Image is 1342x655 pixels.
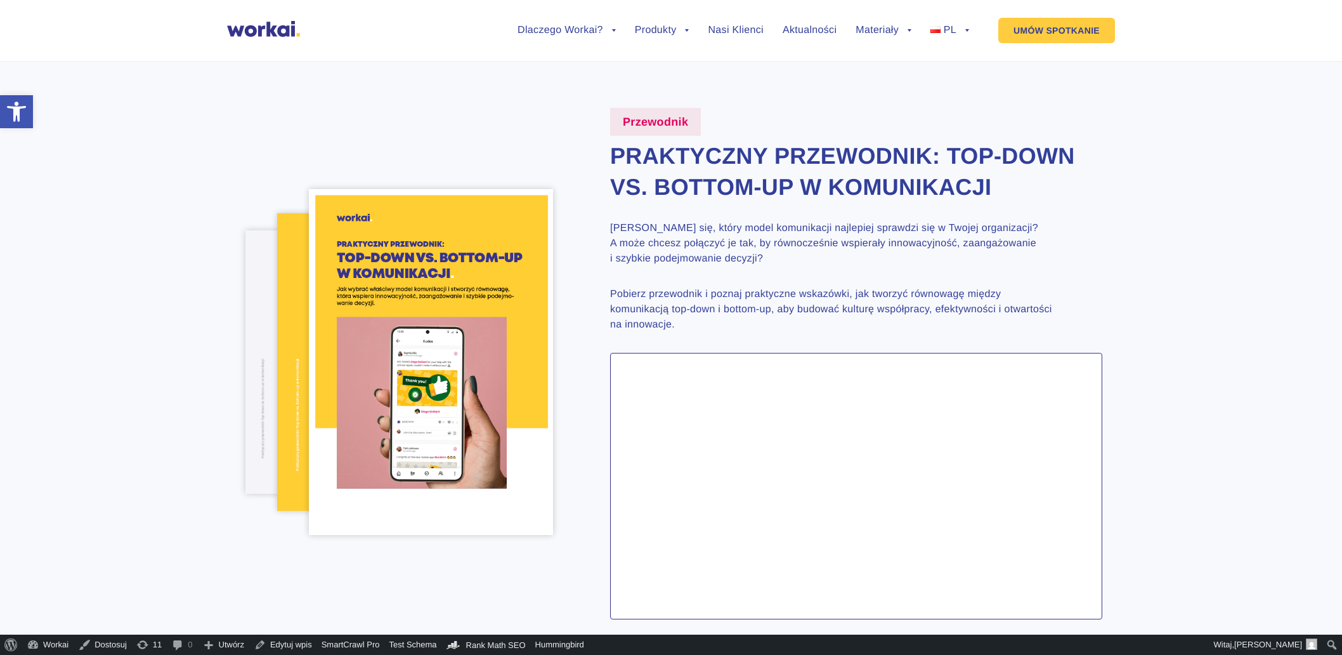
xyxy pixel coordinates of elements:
[610,141,1102,202] h2: Praktyczny przewodnik: Top-down vs. bottom-up w komunikacji
[708,25,763,36] a: Nasi Klienci
[610,108,701,136] label: Przewodnik
[22,635,74,655] a: Workai
[856,25,911,36] a: Materiały
[998,18,1115,43] a: UMÓW SPOTKANIE
[466,640,526,650] span: Rank Math SEO
[442,635,531,655] a: Kokpit Rank Math
[1234,640,1302,649] span: [PERSON_NAME]
[610,221,1054,267] p: [PERSON_NAME] się, który model komunikacji najlepiej sprawdzi się w Twojej organizacji? A może ch...
[188,635,192,655] span: 0
[944,25,956,36] span: PL
[153,635,162,655] span: 11
[531,635,589,655] a: Hummingbird
[1209,635,1322,655] a: Witaj,
[626,369,1086,614] iframe: Form 0
[930,25,969,36] a: PL
[384,635,441,655] a: Test Schema
[219,635,244,655] span: Utwórz
[309,189,553,535] img: ebook-top-down-bottom-up-comms.png
[610,287,1054,333] p: Pobierz przewodnik i poznaj praktyczne wskazówki, jak tworzyć równowagę między komunikacją top-do...
[518,25,616,36] a: Dlaczego Workai?
[317,635,385,655] a: SmartCrawl Pro
[783,25,837,36] a: Aktualności
[249,635,317,655] a: Edytuj wpis
[74,635,132,655] a: Dostosuj
[245,230,431,493] img: ebook-top-down-bottom-up-comms-pg10.png
[277,213,487,511] img: ebook-top-down-bottom-up-comms-pg6.png
[635,25,689,36] a: Produkty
